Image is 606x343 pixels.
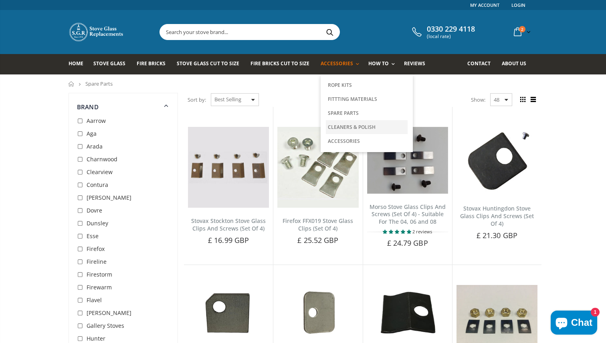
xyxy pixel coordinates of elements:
[427,34,475,39] span: (local rate)
[93,60,125,67] span: Stove Glass
[529,95,537,104] span: List view
[188,93,206,107] span: Sort by:
[367,127,448,194] img: Stove glass clips for the Morso 04, 06 and 08
[404,60,425,67] span: Reviews
[87,194,131,201] span: [PERSON_NAME]
[87,296,102,304] span: Flavel
[188,127,269,208] img: Set of 4 Stovax Stockton glass clips with screws
[467,60,491,67] span: Contact
[191,217,266,232] a: Stovax Stockton Stove Glass Clips And Screws (Set Of 4)
[177,60,239,67] span: Stove Glass Cut To Size
[160,24,429,40] input: Search your stove brand...
[283,217,353,232] a: Firefox FFX019 Stove Glass Clips (Set Of 4)
[93,54,131,74] a: Stove Glass
[467,54,497,74] a: Contact
[326,106,408,120] a: Spare Parts
[277,285,358,340] img: Set of 4 Contura glass clips with screws
[87,232,99,240] span: Esse
[477,231,517,240] span: £ 21.30 GBP
[87,271,112,278] span: Firestorm
[471,93,485,106] span: Show:
[518,95,527,104] span: Grid view
[321,60,353,67] span: Accessories
[321,24,339,40] button: Search
[457,127,537,196] img: Stovax Huntingdon Stove Glass Clips And Screws
[208,235,249,245] span: £ 16.99 GBP
[69,81,75,86] a: Home
[412,229,432,235] span: 2 reviews
[188,285,269,340] img: Set of 4 Aga glass clips with screws
[137,54,172,74] a: Fire Bricks
[321,54,363,74] a: Accessories
[87,168,113,176] span: Clearview
[137,60,166,67] span: Fire Bricks
[277,127,358,208] img: Firefox FFX019 Stove Glass Clips (Set Of 4)
[410,25,475,39] a: 0330 229 4118 (local rate)
[177,54,245,74] a: Stove Glass Cut To Size
[326,78,408,92] a: Rope Kits
[87,283,112,291] span: Firewarm
[87,207,102,214] span: Dovre
[87,155,117,163] span: Charnwood
[87,219,108,227] span: Dunsley
[326,92,408,106] a: Fittting Materials
[69,54,89,74] a: Home
[250,60,309,67] span: Fire Bricks Cut To Size
[404,54,431,74] a: Reviews
[502,60,526,67] span: About us
[519,26,525,32] span: 2
[87,245,105,253] span: Firefox
[370,203,446,226] a: Morso Stove Glass Clips And Screws (Set Of 4) - Suitable For The 04, 06 and 08
[77,103,99,111] span: Brand
[250,54,315,74] a: Fire Bricks Cut To Size
[326,120,408,134] a: Cleaners & Polish
[548,311,600,337] inbox-online-store-chat: Shopify online store chat
[87,309,131,317] span: [PERSON_NAME]
[87,322,124,329] span: Gallery Stoves
[87,130,97,137] span: Aga
[297,235,338,245] span: £ 25.52 GBP
[511,24,532,40] a: 2
[87,142,103,150] span: Arada
[460,205,534,227] a: Stovax Huntingdon Stove Glass Clips And Screws (Set Of 4)
[69,22,125,42] img: Stove Glass Replacement
[87,335,105,342] span: Hunter
[367,285,448,340] img: Set of 4 Dovre glass clips with screws
[87,181,108,189] span: Contura
[326,134,408,148] a: Accessories
[87,258,107,265] span: Fireline
[87,117,106,124] span: Aarrow
[383,229,412,235] span: 5.00 stars
[502,54,532,74] a: About us
[85,80,113,87] span: Spare Parts
[69,60,83,67] span: Home
[427,25,475,34] span: 0330 229 4118
[368,60,389,67] span: How To
[368,54,399,74] a: How To
[387,238,428,248] span: £ 24.79 GBP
